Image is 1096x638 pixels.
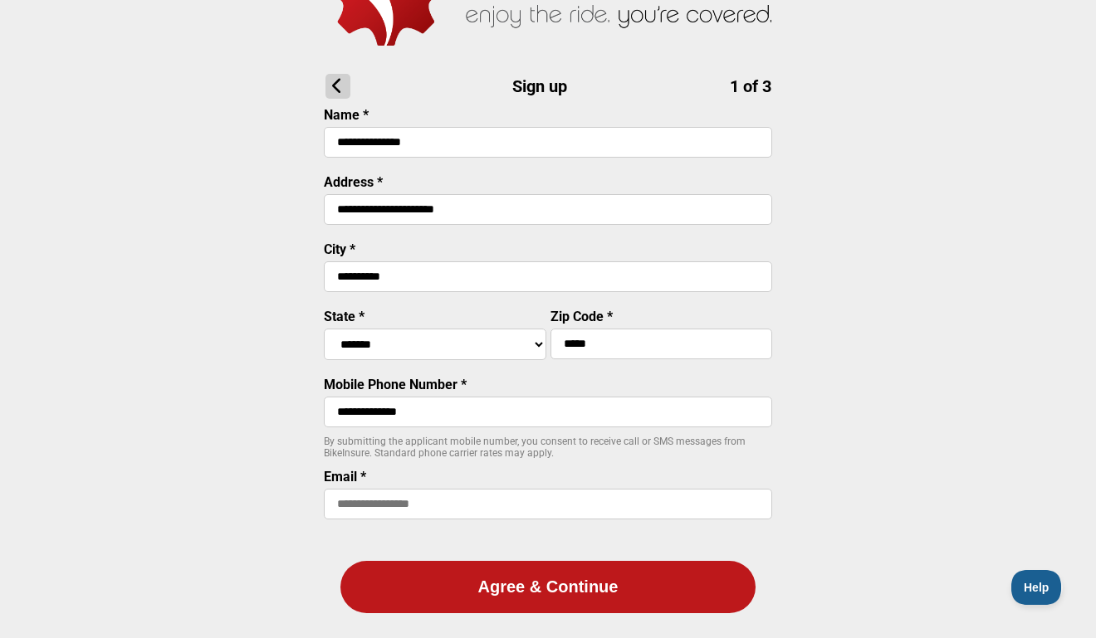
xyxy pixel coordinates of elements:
[324,309,365,324] label: State *
[324,436,772,459] p: By submitting the applicant mobile number, you consent to receive call or SMS messages from BikeI...
[324,241,355,257] label: City *
[324,107,369,123] label: Name *
[730,76,771,96] span: 1 of 3
[324,174,383,190] label: Address *
[1011,570,1063,605] iframe: Toggle Customer Support
[340,561,756,613] button: Agree & Continue
[324,469,366,485] label: Email *
[324,377,467,392] label: Mobile Phone Number *
[325,74,771,99] h1: Sign up
[550,309,613,324] label: Zip Code *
